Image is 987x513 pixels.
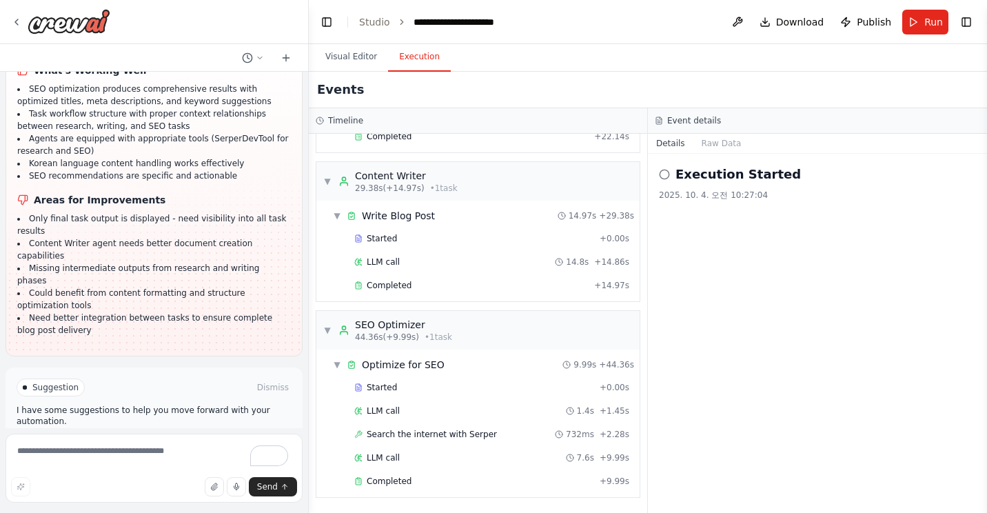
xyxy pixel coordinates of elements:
span: 7.6s [577,452,594,463]
span: + 2.28s [600,429,629,440]
button: Raw Data [693,134,750,153]
span: Run [924,15,943,29]
span: Send [257,481,278,492]
button: Details [648,134,693,153]
h1: Areas for Improvements [17,193,291,207]
h2: Execution Started [675,165,801,184]
span: 14.8s [566,256,589,268]
span: + 29.38s [599,210,634,221]
div: 2025. 10. 4. 오전 10:27:04 [659,190,976,201]
p: I have some suggestions to help you move forward with your automation. [17,405,292,427]
button: Publish [835,10,897,34]
span: Suggestion [32,382,79,393]
span: ▼ [333,359,341,370]
span: Write Blog Post [362,209,435,223]
span: Started [367,382,397,393]
button: Start a new chat [275,50,297,66]
li: Could benefit from content formatting and structure optimization tools [17,287,291,312]
h3: Event details [667,115,721,126]
span: Search the internet with Serper [367,429,497,440]
span: 44.36s (+9.99s) [355,332,419,343]
button: Improve this prompt [11,477,30,496]
button: Switch to previous chat [236,50,269,66]
span: + 9.99s [600,452,629,463]
button: Send [249,477,297,496]
span: Completed [367,476,411,487]
span: + 1.45s [600,405,629,416]
li: Korean language content handling works effectively [17,157,291,170]
h2: Events [317,80,364,99]
a: Studio [359,17,390,28]
li: Only final task output is displayed - need visibility into all task results [17,212,291,237]
span: + 22.14s [594,131,629,142]
button: Show right sidebar [957,12,976,32]
span: LLM call [367,256,400,268]
span: + 44.36s [599,359,634,370]
button: Click to speak your automation idea [227,477,246,496]
span: Publish [857,15,891,29]
nav: breadcrumb [359,15,526,29]
span: Completed [367,280,411,291]
span: + 9.99s [600,476,629,487]
span: ▼ [333,210,341,221]
div: SEO Optimizer [355,318,452,332]
span: 29.38s (+14.97s) [355,183,425,194]
button: Run [902,10,948,34]
span: + 0.00s [600,382,629,393]
li: Task workflow structure with proper context relationships between research, writing, and SEO tasks [17,108,291,132]
li: Content Writer agent needs better document creation capabilities [17,237,291,262]
span: Completed [367,131,411,142]
li: SEO optimization produces comprehensive results with optimized titles, meta descriptions, and key... [17,83,291,108]
span: LLM call [367,405,400,416]
button: Execution [388,43,451,72]
span: 14.97s [569,210,597,221]
img: Logo [28,9,110,34]
li: Need better integration between tasks to ensure complete blog post delivery [17,312,291,336]
span: ▼ [323,176,332,187]
span: 9.99s [573,359,596,370]
div: Content Writer [355,169,458,183]
span: LLM call [367,452,400,463]
button: Hide left sidebar [317,12,336,32]
li: Agents are equipped with appropriate tools (SerperDevTool for research and SEO) [17,132,291,157]
span: Optimize for SEO [362,358,445,372]
li: Missing intermediate outputs from research and writing phases [17,262,291,287]
button: Upload files [205,477,224,496]
h3: Timeline [328,115,363,126]
textarea: To enrich screen reader interactions, please activate Accessibility in Grammarly extension settings [6,434,303,503]
button: Download [754,10,830,34]
button: Dismiss [254,381,292,394]
span: 732ms [566,429,594,440]
span: Download [776,15,824,29]
span: + 14.86s [594,256,629,268]
span: + 14.97s [594,280,629,291]
span: Started [367,233,397,244]
li: SEO recommendations are specific and actionable [17,170,291,182]
span: • 1 task [425,332,452,343]
button: Visual Editor [314,43,388,72]
span: + 0.00s [600,233,629,244]
span: ▼ [323,325,332,336]
span: 1.4s [577,405,594,416]
span: • 1 task [430,183,458,194]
